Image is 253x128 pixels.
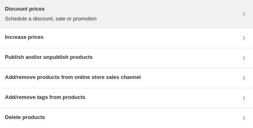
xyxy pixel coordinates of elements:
[5,53,93,61] h3: Publish and/or unpublish products
[5,93,85,101] h3: Add/remove tags from products
[5,33,44,41] h3: Increase prices
[5,5,97,13] h3: Discount prices
[5,73,141,81] h3: Add/remove products from online store sales channel
[5,113,45,121] h3: Delete products
[5,15,97,23] p: Schedule a discount, sale or promotion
